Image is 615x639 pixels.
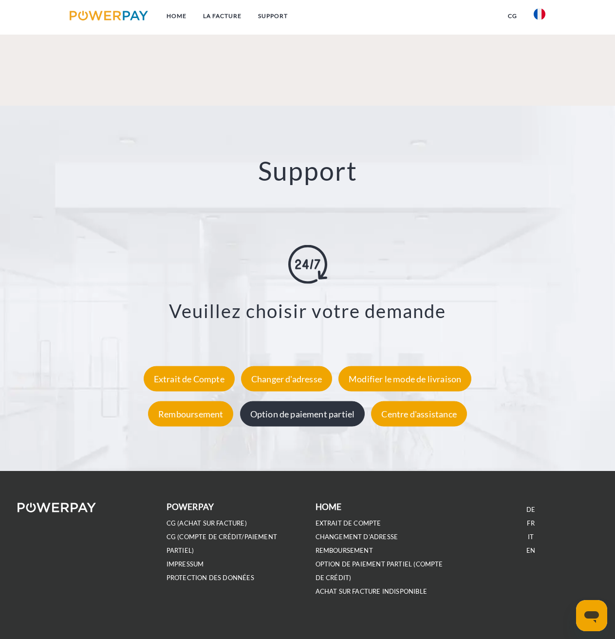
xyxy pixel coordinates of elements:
a: IT [528,533,534,541]
a: CG (Compte de crédit/paiement partiel) [167,533,277,555]
div: Centre d'assistance [371,401,466,426]
a: EXTRAIT DE COMPTE [316,519,381,527]
h3: Veuillez choisir votre demande [43,299,572,322]
img: fr [534,8,545,20]
a: Option de paiement partiel [238,408,368,419]
b: Home [316,502,342,512]
div: Changer d'adresse [241,366,332,391]
iframe: Bouton de lancement de la fenêtre de messagerie [576,600,607,631]
a: OPTION DE PAIEMENT PARTIEL (Compte de crédit) [316,560,443,582]
a: DE [526,506,535,514]
b: POWERPAY [167,502,214,512]
div: Remboursement [148,401,233,426]
a: PROTECTION DES DONNÉES [167,574,254,582]
a: Remboursement [146,408,236,419]
div: Modifier le mode de livraison [338,366,471,391]
img: logo-powerpay-white.svg [18,503,96,512]
a: Changement d'adresse [316,533,398,541]
a: IMPRESSUM [167,560,204,568]
a: REMBOURSEMENT [316,546,373,555]
img: logo-powerpay.svg [70,11,148,20]
img: online-shopping.svg [288,244,327,283]
a: CG [500,7,525,25]
a: Modifier le mode de livraison [336,373,474,384]
a: Home [158,7,195,25]
a: Extrait de Compte [141,373,237,384]
div: Option de paiement partiel [240,401,365,426]
a: FR [527,519,534,527]
a: LA FACTURE [195,7,250,25]
a: CG (achat sur facture) [167,519,247,527]
a: Changer d'adresse [239,373,335,384]
div: Extrait de Compte [144,366,235,391]
a: Support [250,7,296,25]
a: Centre d'assistance [369,408,469,419]
a: EN [526,546,535,555]
h2: Support [31,154,584,187]
a: ACHAT SUR FACTURE INDISPONIBLE [316,587,427,596]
